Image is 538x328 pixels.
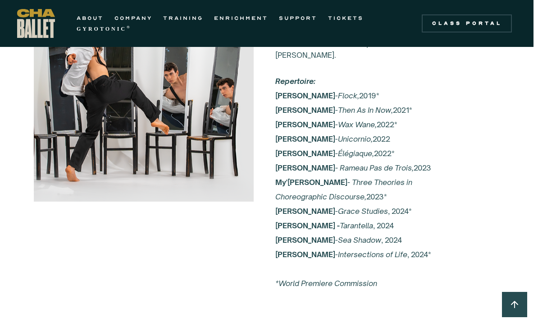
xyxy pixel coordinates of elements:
p: - 2019* - 2021* - 2022* - 2022 - 2022* ‍ 2023 ‍ 2023* ‍ - , 2024* , 2024 - , 2024 - , 2024* [275,74,456,291]
a: GYROTONIC® [77,23,132,34]
a: Class Portal [422,14,512,32]
strong: [PERSON_NAME] [275,163,335,172]
em: Unicornio, [338,134,373,143]
strong: [PERSON_NAME] [275,236,335,245]
strong: [PERSON_NAME] [275,106,335,115]
a: TRAINING [163,13,203,23]
a: ABOUT [77,13,104,23]
em: Tarantella [340,221,373,230]
em: *World Premiere Commission [275,279,377,288]
strong: My'[PERSON_NAME] [275,178,347,187]
sup: ® [127,25,132,29]
a: TICKETS [328,13,364,23]
em: Intersections of Life [338,250,407,259]
a: home [17,9,55,38]
strong: [PERSON_NAME] [275,134,335,143]
strong: [PERSON_NAME] [275,250,335,259]
em: Élégiaque, [338,149,374,158]
em: - Rameau Pas de Trois, [335,163,414,172]
em: Repertoire: [275,77,315,86]
strong: [PERSON_NAME] - [275,221,340,230]
div: Class Portal [427,20,506,27]
em: Then As In Now, [338,106,393,115]
em: Grace Studies [338,207,388,216]
a: ENRICHMENT [214,13,268,23]
strong: GYROTONIC [77,26,127,32]
strong: [PERSON_NAME] [275,149,335,158]
a: COMPANY [114,13,152,23]
a: SUPPORT [279,13,317,23]
strong: [PERSON_NAME] [275,120,335,129]
strong: [PERSON_NAME] [275,77,335,100]
strong: [PERSON_NAME] [275,207,335,216]
em: Wax Wane, [338,120,377,129]
em: - Three Theories in Choreographic Discourse, [275,178,412,201]
em: Flock, [338,91,359,100]
em: Sea Shadow [338,236,381,245]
